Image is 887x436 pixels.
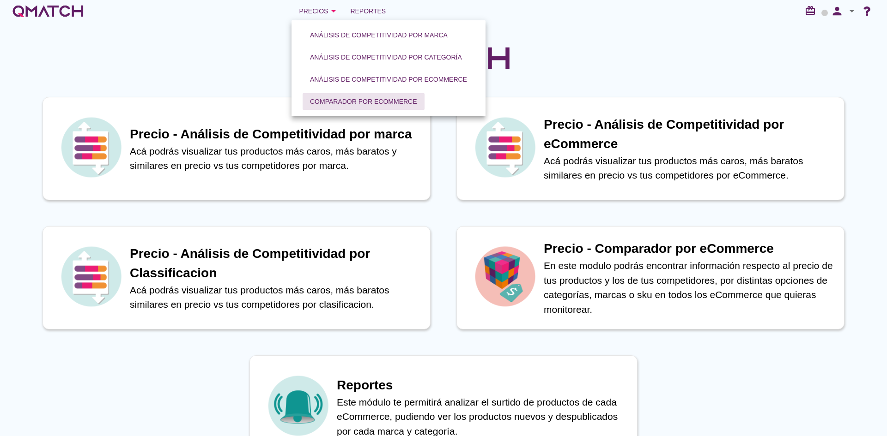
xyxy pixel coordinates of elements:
h1: Precio - Análisis de Competitividad por eCommerce [544,115,835,154]
h1: Reportes [337,376,628,395]
a: Análisis de competitividad por marca [299,24,459,46]
button: Análisis de competitividad por marca [303,27,455,43]
div: Análisis de competitividad por marca [310,30,448,40]
button: Análisis de competitividad por categoría [303,49,469,66]
h1: Precio - Comparador por eCommerce [544,239,835,258]
span: Reportes [350,6,386,17]
i: redeem [805,5,820,16]
a: Reportes [346,2,389,20]
a: Análisis de competitividad por categoría [299,46,473,68]
p: En este modulo podrás encontrar información respecto al precio de tus productos y los de tus comp... [544,258,835,317]
a: white-qmatch-logo [11,2,85,20]
div: Análisis de competitividad por categoría [310,53,462,62]
button: Precios [292,2,346,20]
a: iconPrecio - Comparador por eCommerceEn este modulo podrás encontrar información respecto al prec... [443,226,857,329]
a: Análisis de competitividad por eCommerce [299,68,478,90]
p: Acá podrás visualizar tus productos más caros, más baratos similares en precio vs tus competidore... [130,283,421,312]
a: iconPrecio - Análisis de Competitividad por ClassificacionAcá podrás visualizar tus productos más... [30,226,443,329]
button: Comparador por eCommerce [303,93,425,110]
div: Análisis de competitividad por eCommerce [310,75,467,84]
a: Comparador por eCommerce [299,90,428,113]
img: icon [473,115,537,179]
p: Acá podrás visualizar tus productos más caros, más baratos similares en precio vs tus competidore... [544,154,835,183]
i: arrow_drop_down [846,6,857,17]
button: Análisis de competitividad por eCommerce [303,71,474,88]
div: Comparador por eCommerce [310,97,417,107]
h1: Precio - Análisis de Competitividad por Classificacion [130,244,421,283]
p: Acá podrás visualizar tus productos más caros, más baratos y similares en precio vs tus competido... [130,144,421,173]
a: iconPrecio - Análisis de Competitividad por eCommerceAcá podrás visualizar tus productos más caro... [443,97,857,200]
i: arrow_drop_down [328,6,339,17]
div: Precios [299,6,339,17]
a: iconPrecio - Análisis de Competitividad por marcaAcá podrás visualizar tus productos más caros, m... [30,97,443,200]
img: icon [59,115,123,179]
i: person [828,5,846,18]
img: icon [59,244,123,309]
h1: Precio - Análisis de Competitividad por marca [130,125,421,144]
img: icon [473,244,537,309]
